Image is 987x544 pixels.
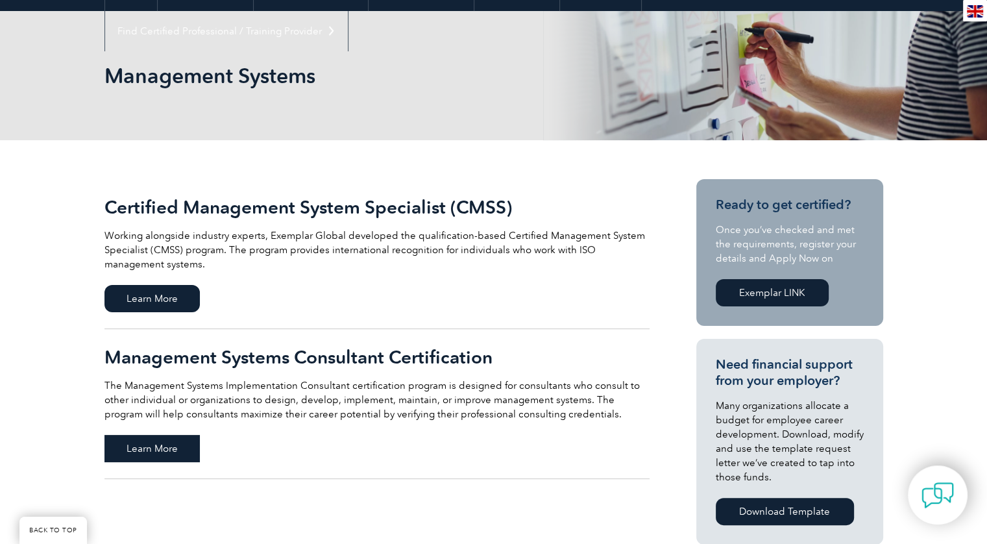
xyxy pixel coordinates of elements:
[104,229,650,271] p: Working alongside industry experts, Exemplar Global developed the qualification-based Certified M...
[716,498,854,525] a: Download Template
[716,356,864,389] h3: Need financial support from your employer?
[104,347,650,367] h2: Management Systems Consultant Certification
[104,435,200,462] span: Learn More
[921,479,954,512] img: contact-chat.png
[104,63,603,88] h1: Management Systems
[716,399,864,484] p: Many organizations allocate a budget for employee career development. Download, modify and use th...
[19,517,87,544] a: BACK TO TOP
[716,223,864,266] p: Once you’ve checked and met the requirements, register your details and Apply Now on
[105,11,348,51] a: Find Certified Professional / Training Provider
[716,197,864,213] h3: Ready to get certified?
[104,329,650,479] a: Management Systems Consultant Certification The Management Systems Implementation Consultant cert...
[104,285,200,312] span: Learn More
[716,279,829,306] a: Exemplar LINK
[104,197,650,217] h2: Certified Management System Specialist (CMSS)
[104,378,650,421] p: The Management Systems Implementation Consultant certification program is designed for consultant...
[104,179,650,329] a: Certified Management System Specialist (CMSS) Working alongside industry experts, Exemplar Global...
[967,5,983,18] img: en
